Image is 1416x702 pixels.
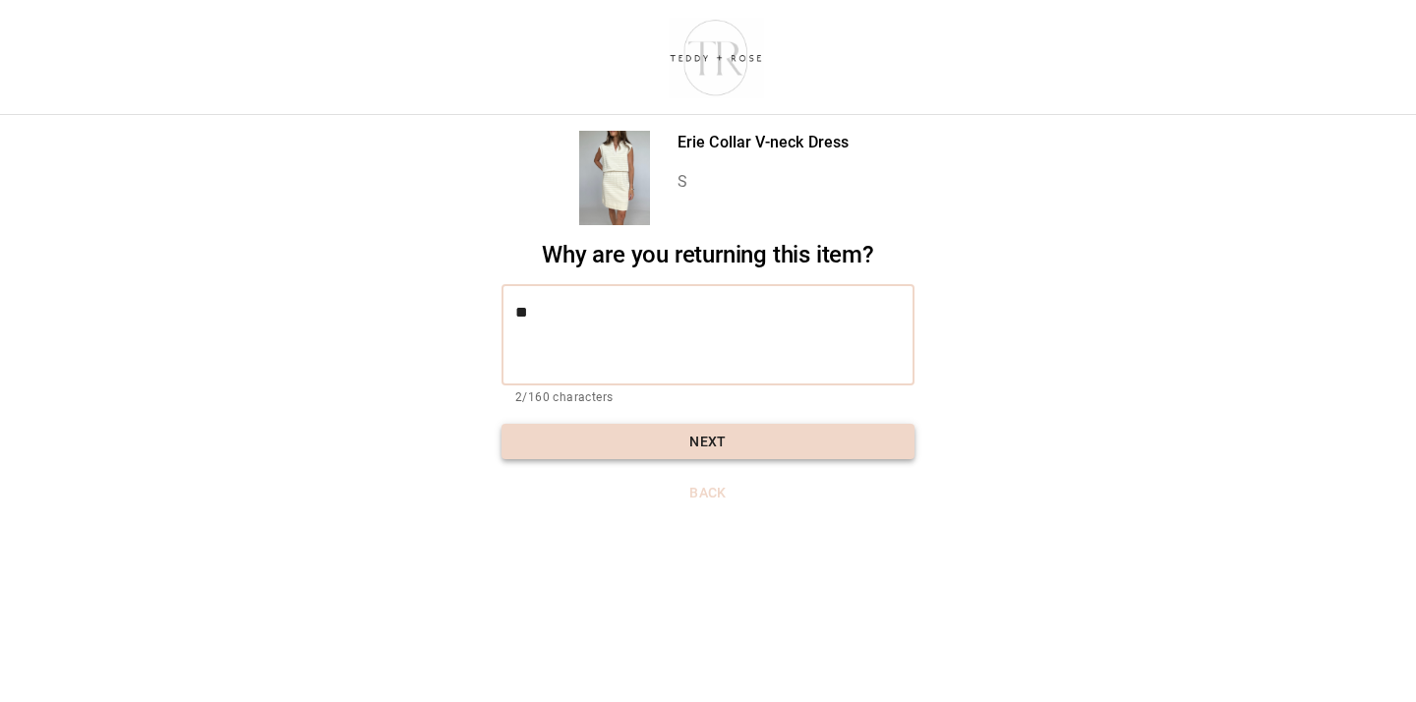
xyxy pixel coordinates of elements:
button: Next [501,424,914,460]
p: 2/160 characters [515,388,901,408]
img: shop-teddyrose.myshopify.com-d93983e8-e25b-478f-b32e-9430bef33fdd [661,15,772,99]
button: Back [501,475,914,511]
h2: Why are you returning this item? [501,241,914,269]
p: Erie Collar V-neck Dress [678,131,850,154]
p: S [678,170,850,194]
